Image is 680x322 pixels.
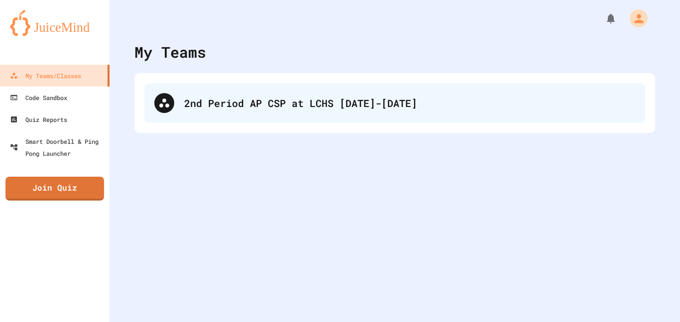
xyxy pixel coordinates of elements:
a: Join Quiz [5,177,104,201]
div: Code Sandbox [10,92,67,104]
img: logo-orange.svg [10,10,100,36]
div: My Teams [134,41,206,63]
div: My Teams/Classes [10,70,81,82]
div: My Account [619,7,650,30]
div: 2nd Period AP CSP at LCHS [DATE]-[DATE] [184,96,635,110]
div: 2nd Period AP CSP at LCHS [DATE]-[DATE] [144,83,645,123]
div: Smart Doorbell & Ping Pong Launcher [10,135,106,159]
div: My Notifications [586,10,619,27]
div: Quiz Reports [10,113,67,125]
